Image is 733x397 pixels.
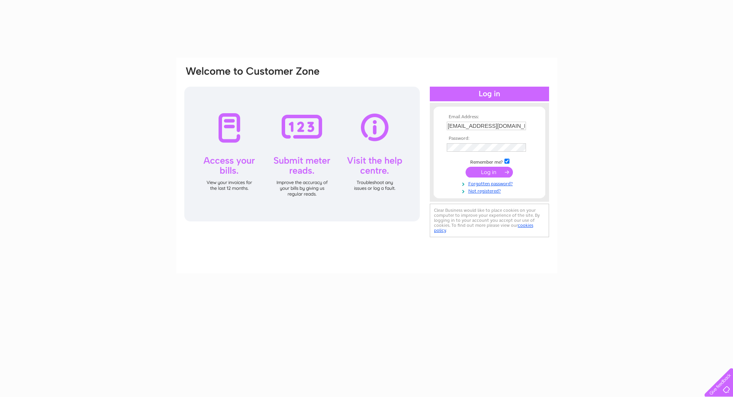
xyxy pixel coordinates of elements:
a: cookies policy [434,223,533,233]
a: Forgotten password? [447,179,534,187]
th: Password: [445,136,534,141]
a: Not registered? [447,187,534,194]
th: Email Address: [445,114,534,120]
td: Remember me? [445,157,534,165]
input: Submit [466,167,513,178]
div: Clear Business would like to place cookies on your computer to improve your experience of the sit... [430,204,549,237]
